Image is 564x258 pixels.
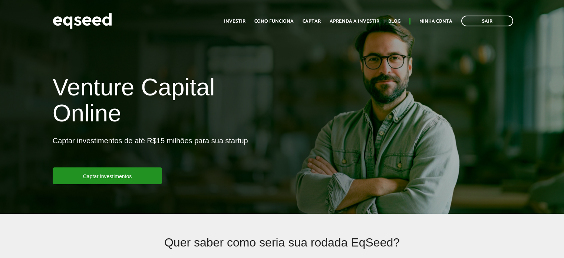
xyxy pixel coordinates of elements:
[330,19,379,24] a: Aprenda a investir
[461,16,513,26] a: Sair
[53,11,112,31] img: EqSeed
[53,136,248,167] p: Captar investimentos de até R$15 milhões para sua startup
[254,19,294,24] a: Como funciona
[388,19,400,24] a: Blog
[224,19,245,24] a: Investir
[53,167,162,184] a: Captar investimentos
[53,74,277,130] h1: Venture Capital Online
[303,19,321,24] a: Captar
[419,19,452,24] a: Minha conta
